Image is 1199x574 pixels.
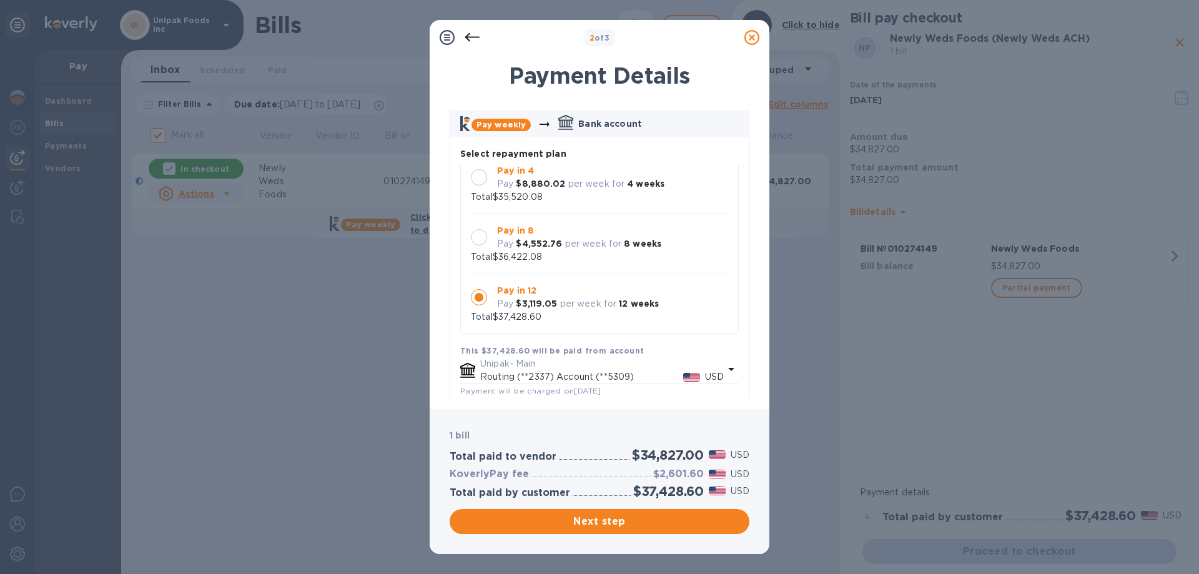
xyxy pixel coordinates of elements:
[560,297,617,310] p: per week for
[450,468,529,480] h3: KoverlyPay fee
[653,468,704,480] h3: $2,601.60
[619,299,659,309] b: 12 weeks
[632,447,704,463] h2: $34,827.00
[516,179,565,189] b: $8,880.02
[471,250,542,264] p: Total $36,422.08
[624,239,661,249] b: 8 weeks
[709,450,726,459] img: USD
[460,149,566,159] b: Select repayment plan
[516,239,562,249] b: $4,552.76
[497,177,513,191] p: Pay
[450,451,556,463] h3: Total paid to vendor
[683,373,700,382] img: USD
[709,470,726,478] img: USD
[471,191,543,204] p: Total $35,520.08
[565,237,622,250] p: per week for
[476,120,526,129] b: Pay weekly
[497,297,513,310] p: Pay
[731,468,749,481] p: USD
[568,177,625,191] p: per week for
[590,33,595,42] span: 2
[578,117,642,130] p: Bank account
[590,33,610,42] b: of 3
[460,346,644,355] b: This $37,428.60 will be paid from account
[480,370,683,383] p: Routing (**2337) Account (**5309)
[497,225,534,235] b: Pay in 8
[460,514,739,529] span: Next step
[731,485,749,498] p: USD
[460,386,601,395] span: Payment will be charged on [DATE]
[450,509,749,534] button: Next step
[627,179,664,189] b: 4 weeks
[450,487,570,499] h3: Total paid by customer
[471,310,541,324] p: Total $37,428.60
[516,299,557,309] b: $3,119.05
[731,448,749,462] p: USD
[705,370,724,383] p: USD
[480,357,724,370] p: Unipak- Main
[450,62,749,89] h1: Payment Details
[450,430,470,440] b: 1 bill
[709,487,726,495] img: USD
[497,237,513,250] p: Pay
[633,483,704,499] h2: $37,428.60
[497,285,536,295] b: Pay in 12
[497,166,534,176] b: Pay in 4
